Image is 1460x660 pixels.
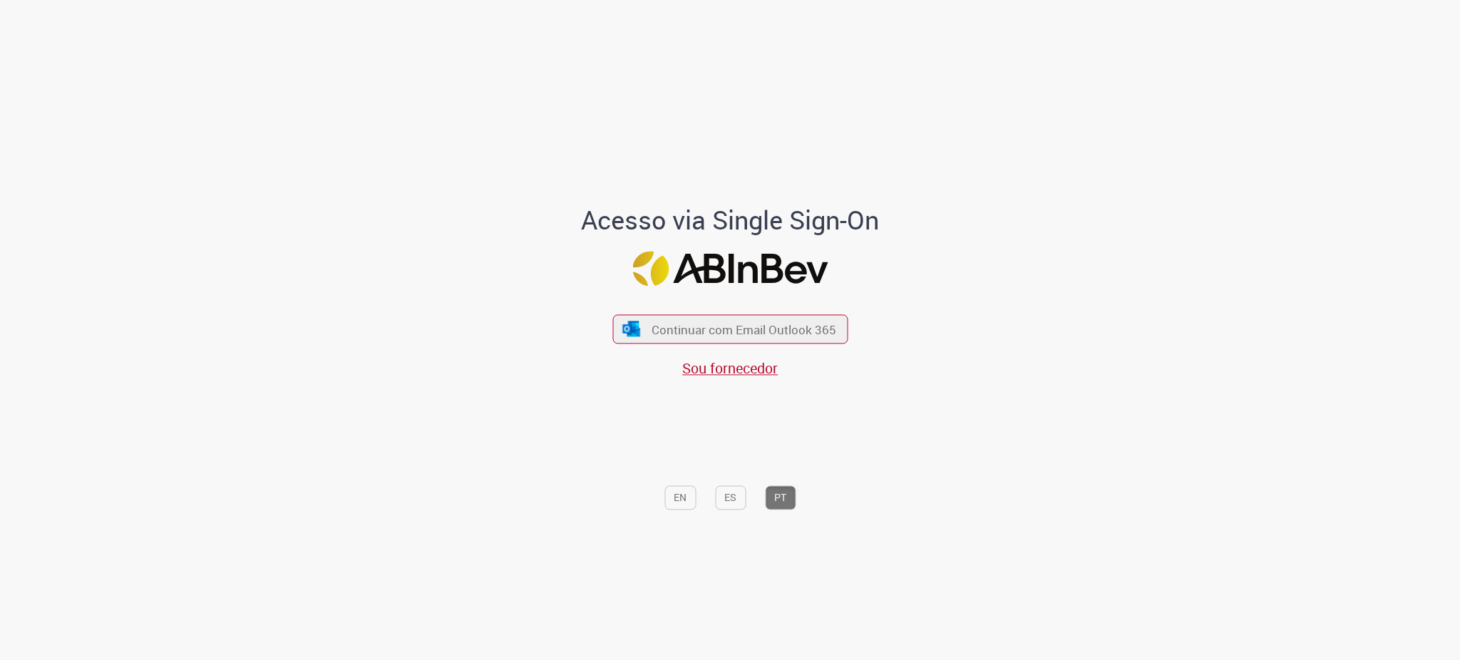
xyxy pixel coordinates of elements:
img: Logo ABInBev [632,252,828,287]
span: Continuar com Email Outlook 365 [652,321,836,337]
button: PT [765,485,796,510]
a: Sou fornecedor [682,359,778,378]
img: ícone Azure/Microsoft 360 [622,321,642,336]
button: ícone Azure/Microsoft 360 Continuar com Email Outlook 365 [612,314,848,344]
button: ES [715,485,746,510]
h1: Acesso via Single Sign-On [533,206,928,234]
button: EN [664,485,696,510]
